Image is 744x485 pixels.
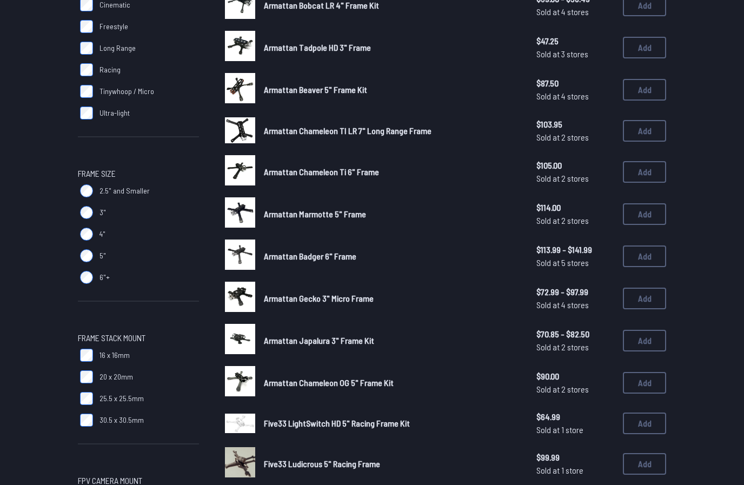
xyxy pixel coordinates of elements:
[264,209,366,219] span: Armattan Marmotte 5" Frame
[99,250,106,261] span: 5"
[264,459,380,469] span: Five33 Ludicrous 5" Racing Frame
[264,293,374,303] span: Armattan Gecko 3" Micro Frame
[225,155,255,185] img: image
[623,453,666,475] button: Add
[80,20,93,33] input: Freestyle
[264,418,410,428] span: Five33 LightSwitch HD 5" Racing Frame Kit
[99,64,121,75] span: Racing
[536,90,614,103] span: Sold at 4 stores
[225,31,255,64] a: image
[225,73,255,107] a: image
[264,208,519,221] a: Armattan Marmotte 5" Frame
[536,5,614,18] span: Sold at 4 stores
[225,366,255,396] img: image
[225,115,255,147] a: image
[225,324,255,357] a: image
[536,35,614,48] span: $47.25
[536,172,614,185] span: Sold at 2 stores
[623,79,666,101] button: Add
[264,250,519,263] a: Armattan Badger 6" Frame
[536,201,614,214] span: $114.00
[264,42,371,52] span: Armattan Tadpole HD 3" Frame
[225,240,255,273] a: image
[536,214,614,227] span: Sold at 2 stores
[80,107,93,119] input: Ultra-light
[264,377,394,388] span: Armattan Chameleon OG 5" Frame Kit
[99,185,150,196] span: 2.5" and Smaller
[99,229,105,240] span: 4"
[80,206,93,219] input: 3"
[623,288,666,309] button: Add
[264,41,519,54] a: Armattan Tadpole HD 3" Frame
[99,43,136,54] span: Long Range
[536,451,614,464] span: $99.99
[99,272,110,283] span: 6"+
[225,31,255,61] img: image
[264,335,374,346] span: Armattan Japalura 3" Frame Kit
[225,282,255,315] a: image
[225,240,255,270] img: image
[99,371,133,382] span: 20 x 20mm
[225,447,255,477] img: image
[78,167,116,180] span: Frame Size
[623,330,666,351] button: Add
[536,131,614,144] span: Sold at 2 stores
[623,372,666,394] button: Add
[99,415,144,426] span: 30.5 x 30.5mm
[536,410,614,423] span: $64.99
[225,282,255,312] img: image
[264,84,367,95] span: Armattan Beaver 5" Frame Kit
[225,73,255,103] img: image
[99,86,154,97] span: Tinywhoop / Micro
[623,161,666,183] button: Add
[623,245,666,267] button: Add
[536,464,614,477] span: Sold at 1 store
[536,298,614,311] span: Sold at 4 stores
[225,117,255,143] img: image
[78,331,145,344] span: Frame Stack Mount
[536,159,614,172] span: $105.00
[264,125,431,136] span: Armattan Chameleon TI LR 7" Long Range Frame
[264,417,519,430] a: Five33 LightSwitch HD 5" Racing Frame Kit
[536,118,614,131] span: $103.95
[80,249,93,262] input: 5"
[80,228,93,241] input: 4"
[264,376,519,389] a: Armattan Chameleon OG 5" Frame Kit
[80,42,93,55] input: Long Range
[264,165,519,178] a: Armattan Chameleon Ti 6" Frame
[99,393,144,404] span: 25.5 x 25.5mm
[80,349,93,362] input: 16 x 16mm
[80,63,93,76] input: Racing
[536,243,614,256] span: $113.99 - $141.99
[80,85,93,98] input: Tinywhoop / Micro
[536,383,614,396] span: Sold at 2 stores
[264,292,519,305] a: Armattan Gecko 3" Micro Frame
[99,350,130,361] span: 16 x 16mm
[536,370,614,383] span: $90.00
[80,271,93,284] input: 6"+
[264,457,519,470] a: Five33 Ludicrous 5" Racing Frame
[536,77,614,90] span: $87.50
[623,37,666,58] button: Add
[225,447,255,481] a: image
[225,366,255,400] a: image
[264,83,519,96] a: Armattan Beaver 5" Frame Kit
[623,413,666,434] button: Add
[225,197,255,228] img: image
[225,155,255,189] a: image
[99,108,130,118] span: Ultra-light
[264,167,379,177] span: Armattan Chameleon Ti 6" Frame
[623,120,666,142] button: Add
[536,328,614,341] span: $70.85 - $82.50
[80,392,93,405] input: 25.5 x 25.5mm
[264,334,519,347] a: Armattan Japalura 3" Frame Kit
[536,423,614,436] span: Sold at 1 store
[80,414,93,427] input: 30.5 x 30.5mm
[536,285,614,298] span: $72.99 - $97.99
[99,207,106,218] span: 3"
[225,197,255,231] a: image
[264,251,356,261] span: Armattan Badger 6" Frame
[225,414,255,433] img: image
[80,184,93,197] input: 2.5" and Smaller
[99,21,128,32] span: Freestyle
